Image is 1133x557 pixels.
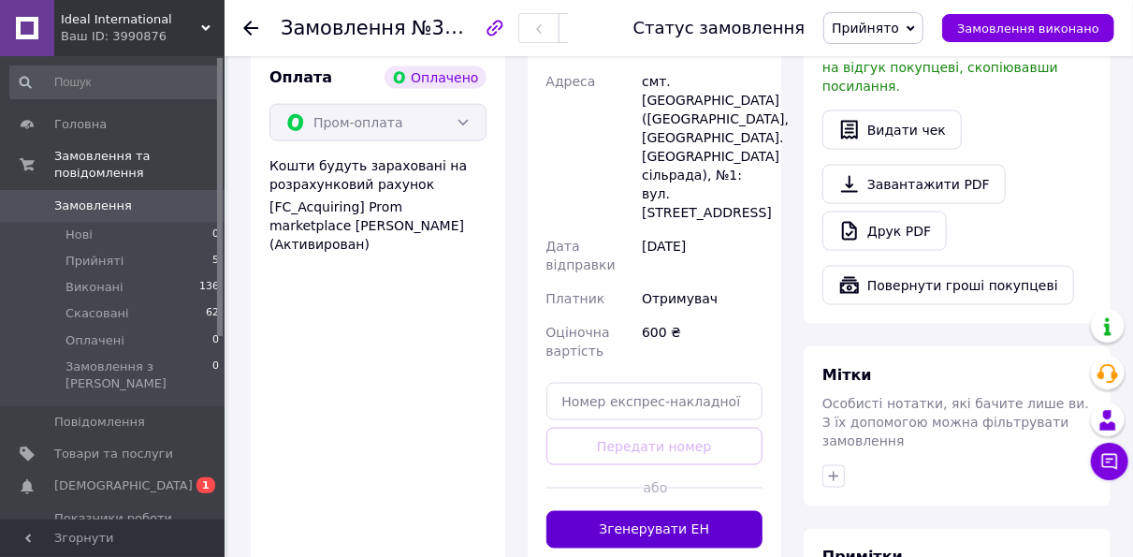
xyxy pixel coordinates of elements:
a: Друк PDF [822,212,947,251]
span: Показники роботи компанії [54,510,173,544]
span: Оплата [269,68,332,86]
span: Особисті нотатки, які бачите лише ви. З їх допомогою можна фільтрувати замовлення [822,396,1089,448]
input: Пошук [9,66,221,99]
div: Оплачено [385,66,486,89]
span: 1 [196,477,215,493]
button: Згенерувати ЕН [546,511,763,549]
input: Номер експрес-накладної [546,383,763,420]
span: Виконані [65,279,123,296]
div: [DATE] [638,229,766,282]
a: Завантажити PDF [822,165,1006,204]
span: Адреса [546,74,596,89]
span: Повідомлення [54,414,145,431]
span: [DEMOGRAPHIC_DATA] [54,477,193,494]
div: Статус замовлення [633,19,806,37]
span: Скасовані [65,305,129,322]
span: 62 [206,305,219,322]
button: Замовлення виконано [942,14,1114,42]
div: Отримувач [638,282,766,315]
span: Головна [54,116,107,133]
span: Замовлення виконано [957,22,1099,36]
span: 0 [212,332,219,349]
button: Повернути гроші покупцеві [822,266,1074,305]
span: Дата відправки [546,239,616,272]
span: Товари та послуги [54,446,173,462]
span: Замовлення та повідомлення [54,148,225,182]
span: Нові [65,227,93,243]
span: Замовлення з [PERSON_NAME] [65,359,212,392]
span: Мітки [822,366,872,384]
span: Оціночна вартість [546,325,610,359]
div: Повернутися назад [243,19,258,37]
button: Видати чек [822,110,962,150]
span: Платник [546,291,605,306]
span: Замовлення [281,17,406,39]
span: №356661858 [412,16,545,39]
span: 5 [212,253,219,270]
div: смт. [GEOGRAPHIC_DATA] ([GEOGRAPHIC_DATA], [GEOGRAPHIC_DATA]. [GEOGRAPHIC_DATA] сільрада), №1: ву... [638,65,766,229]
span: 136 [199,279,219,296]
span: Оплачені [65,332,124,349]
div: 600 ₴ [638,315,766,368]
button: Чат з покупцем [1091,443,1128,480]
div: Ваш ID: 3990876 [61,28,225,45]
span: Ideal International [61,11,201,28]
span: Прийняті [65,253,123,270]
span: 0 [212,227,219,243]
div: [FC_Acquiring] Prom marketplace [PERSON_NAME] (Активирован) [269,198,487,254]
span: Замовлення [54,198,132,214]
span: або [644,479,665,498]
div: Кошти будуть зараховані на розрахунковий рахунок [269,156,487,254]
span: Прийнято [832,21,899,36]
span: 0 [212,359,219,392]
span: У вас є 29 днів, щоб відправити запит на відгук покупцеві, скопіювавши посилання. [822,41,1085,94]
